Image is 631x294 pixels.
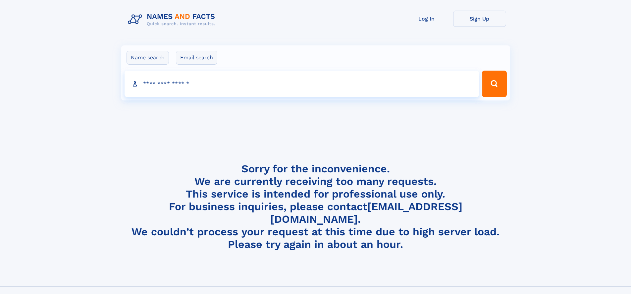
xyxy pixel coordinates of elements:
[127,51,169,65] label: Name search
[125,162,506,251] h4: Sorry for the inconvenience. We are currently receiving too many requests. This service is intend...
[400,11,453,27] a: Log In
[176,51,217,65] label: Email search
[453,11,506,27] a: Sign Up
[125,71,479,97] input: search input
[125,11,221,29] img: Logo Names and Facts
[482,71,506,97] button: Search Button
[270,200,462,225] a: [EMAIL_ADDRESS][DOMAIN_NAME]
